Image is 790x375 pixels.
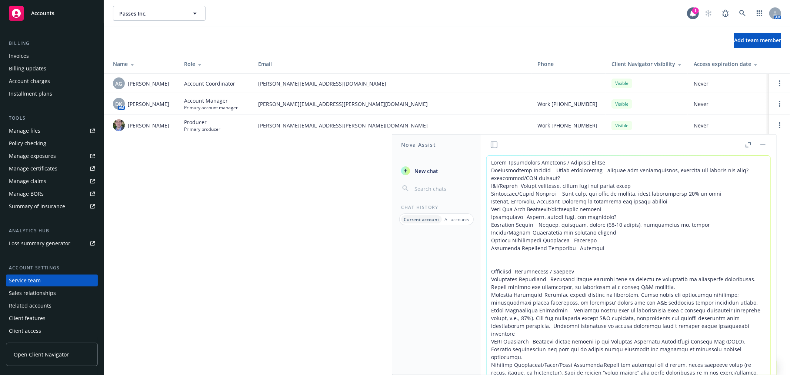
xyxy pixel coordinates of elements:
span: Account Manager [184,97,238,104]
span: Never [694,122,763,129]
div: Related accounts [9,300,51,312]
div: Account charges [9,75,50,87]
a: Billing updates [6,63,98,74]
div: Loss summary generator [9,238,70,249]
a: Service team [6,275,98,286]
div: Visible [611,121,632,130]
div: Visible [611,99,632,109]
a: Manage exposures [6,150,98,162]
div: Name [113,60,172,68]
span: Never [694,100,763,108]
button: Add team member [734,33,781,48]
div: Manage certificates [9,163,57,175]
span: [PERSON_NAME][EMAIL_ADDRESS][DOMAIN_NAME] [258,80,526,87]
button: Passes Inc. [113,6,206,21]
div: Client features [9,312,46,324]
span: Never [694,80,763,87]
span: Work [PHONE_NUMBER] [537,100,597,108]
div: Phone [537,60,600,68]
a: Open options [775,121,784,130]
span: Account Coordinator [184,80,235,87]
a: Switch app [752,6,767,21]
a: Sales relationships [6,287,98,299]
span: Open Client Navigator [14,351,69,358]
div: Policy checking [9,137,46,149]
a: Related accounts [6,300,98,312]
a: Account charges [6,75,98,87]
div: Manage BORs [9,188,44,200]
div: Client access [9,325,41,337]
span: Accounts [31,10,54,16]
a: Accounts [6,3,98,24]
span: [PERSON_NAME] [128,122,169,129]
div: Installment plans [9,88,52,100]
a: Client access [6,325,98,337]
div: Billing [6,40,98,47]
a: Search [735,6,750,21]
p: All accounts [444,216,469,223]
div: Analytics hub [6,227,98,235]
span: Work [PHONE_NUMBER] [537,122,597,129]
div: Access expiration date [694,60,763,68]
h1: Nova Assist [401,141,436,149]
div: Tools [6,115,98,122]
div: Service team [9,275,41,286]
a: Open options [775,79,784,88]
a: Summary of insurance [6,200,98,212]
span: [PERSON_NAME] [128,80,169,87]
span: Primary account manager [184,104,238,111]
a: Report a Bug [718,6,733,21]
span: Add team member [734,37,781,44]
div: Account settings [6,264,98,272]
div: 1 [692,7,699,14]
span: Primary producer [184,126,220,132]
a: Start snowing [701,6,716,21]
span: Passes Inc. [119,10,183,17]
span: AG [116,80,123,87]
a: Manage certificates [6,163,98,175]
a: Manage files [6,125,98,137]
span: [PERSON_NAME] [128,100,169,108]
a: Loss summary generator [6,238,98,249]
div: Sales relationships [9,287,56,299]
a: Policy checking [6,137,98,149]
input: Search chats [413,183,472,194]
div: Chat History [392,204,481,210]
button: New chat [398,164,475,177]
div: Manage claims [9,175,46,187]
div: Summary of insurance [9,200,65,212]
a: Installment plans [6,88,98,100]
a: Client features [6,312,98,324]
a: Open options [775,99,784,108]
span: [PERSON_NAME][EMAIL_ADDRESS][PERSON_NAME][DOMAIN_NAME] [258,100,526,108]
span: [PERSON_NAME][EMAIL_ADDRESS][PERSON_NAME][DOMAIN_NAME] [258,122,526,129]
span: Producer [184,118,220,126]
span: New chat [413,167,438,175]
div: Invoices [9,50,29,62]
div: Email [258,60,526,68]
span: DK [116,100,123,108]
img: photo [113,119,125,131]
div: Client Navigator visibility [611,60,682,68]
p: Current account [404,216,439,223]
div: Role [184,60,246,68]
div: Manage exposures [9,150,56,162]
div: Visible [611,79,632,88]
a: Manage claims [6,175,98,187]
a: Invoices [6,50,98,62]
a: Manage BORs [6,188,98,200]
div: Billing updates [9,63,46,74]
div: Manage files [9,125,40,137]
